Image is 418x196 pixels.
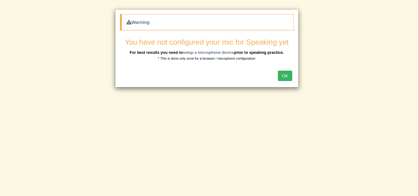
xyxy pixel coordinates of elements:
small: * This is done only once for a browser / microphone configuration [158,57,256,60]
span: You have not configured your mic for Speaking yet [125,38,289,46]
div: Warning [120,14,294,30]
a: setup a microphone device [183,50,234,55]
button: OK [278,71,292,81]
b: For best results you need to prior to speaking practice. [129,50,284,55]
